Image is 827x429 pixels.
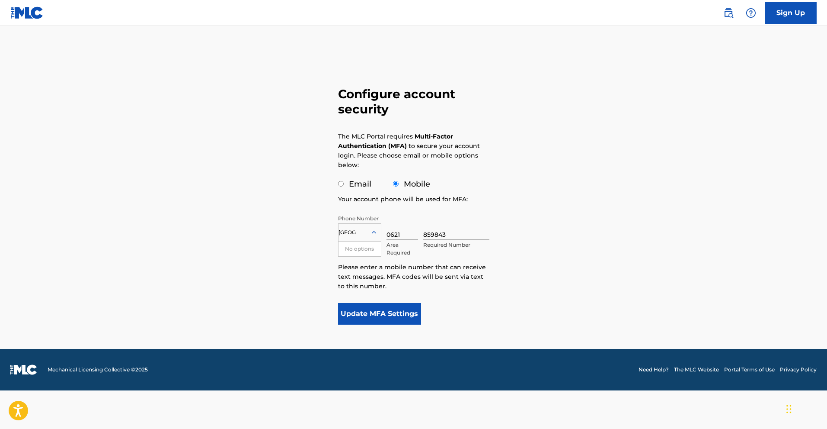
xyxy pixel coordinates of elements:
[639,366,669,374] a: Need Help?
[10,6,44,19] img: MLC Logo
[48,366,148,374] span: Mechanical Licensing Collective © 2025
[338,242,381,256] div: No options
[742,4,760,22] div: Help
[784,387,827,429] iframe: Chat Widget
[723,8,734,18] img: search
[338,87,489,117] h3: Configure account security
[386,241,418,257] p: Area Required
[338,132,480,170] p: The MLC Portal requires to secure your account login. Please choose email or mobile options below:
[746,8,756,18] img: help
[720,4,737,22] a: Public Search
[338,194,468,204] p: Your account phone will be used for MFA:
[349,179,371,189] label: Email
[674,366,719,374] a: The MLC Website
[338,303,421,325] button: Update MFA Settings
[765,2,817,24] a: Sign Up
[780,366,817,374] a: Privacy Policy
[338,262,489,291] p: Please enter a mobile number that can receive text messages. MFA codes will be sent via text to t...
[724,366,775,374] a: Portal Terms of Use
[338,132,453,150] strong: Multi-Factor Authentication (MFA)
[786,396,792,422] div: Drag
[10,364,37,375] img: logo
[423,241,489,249] p: Required Number
[404,179,430,189] label: Mobile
